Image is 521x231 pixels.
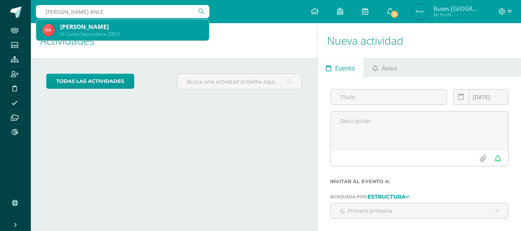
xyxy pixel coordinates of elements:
input: Fecha de entrega [454,89,508,105]
input: Busca un usuario... [36,5,209,18]
div: III Curso Secundaria 20511 [60,31,203,37]
a: Evento [318,58,364,77]
span: 11 [390,10,399,19]
strong: Estructura [368,193,406,200]
input: Título [330,89,447,105]
label: Invitar al evento a: [330,179,509,184]
span: Aviso [382,59,397,78]
span: Buses [GEOGRAPHIC_DATA] [433,5,480,12]
input: Busca una actividad próxima aquí... [177,74,301,89]
a: Estructura [368,194,410,199]
img: c2b60dd35fc8a46c491828db2cecb57f.png [42,24,55,36]
span: Mi Perfil [433,12,480,18]
a: todas las Actividades [46,74,134,89]
span: Búsqueda por: [330,194,368,199]
a: Aviso [364,58,405,77]
span: Evento [335,59,355,78]
div: [PERSON_NAME] [60,23,203,31]
img: fc6c33b0aa045aa3213aba2fdb094e39.png [412,4,428,19]
input: Ej. Primero primaria [330,203,508,218]
h1: Nueva actividad [327,23,512,58]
